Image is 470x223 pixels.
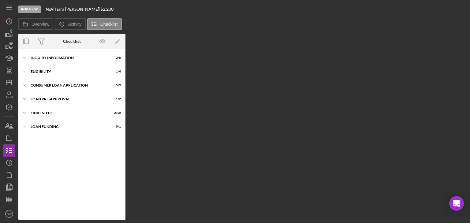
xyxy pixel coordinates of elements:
[32,22,49,27] label: Overview
[87,18,122,30] button: Checklist
[110,70,121,73] div: 1 / 4
[110,56,121,60] div: 2 / 8
[31,70,106,73] div: Eligibility
[31,111,106,115] div: FINAL STEPS
[31,56,106,60] div: Inquiry Information
[7,212,12,216] text: NW
[31,84,106,87] div: Consumer Loan Application
[110,97,121,101] div: 1 / 2
[55,18,85,30] button: Activity
[46,6,53,12] b: N/A
[449,196,464,211] div: Open Intercom Messenger
[68,22,81,27] label: Activity
[110,111,121,115] div: 2 / 10
[18,6,41,13] div: In Review
[31,125,106,128] div: Loan Funding
[46,7,54,12] div: |
[54,7,100,12] div: Tiara [PERSON_NAME] |
[31,97,106,101] div: Loan Pre-Approval
[63,39,81,44] div: Checklist
[110,84,121,87] div: 5 / 9
[110,125,121,128] div: 0 / 1
[18,18,53,30] button: Overview
[3,208,15,220] button: NW
[100,22,118,27] label: Checklist
[100,6,114,12] span: $2,200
